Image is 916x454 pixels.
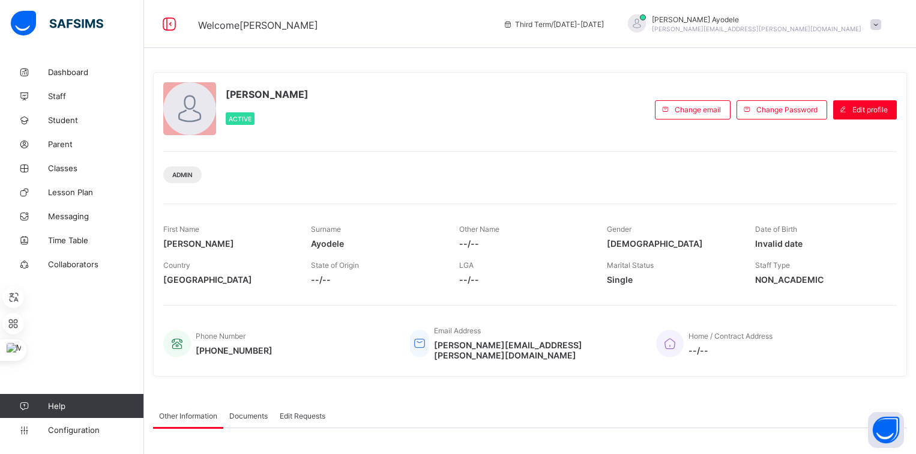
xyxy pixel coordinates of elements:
span: Change email [675,105,721,114]
span: LGA [459,261,474,270]
span: Documents [229,411,268,420]
span: [PERSON_NAME][EMAIL_ADDRESS][PERSON_NAME][DOMAIN_NAME] [434,340,638,360]
span: Time Table [48,235,144,245]
span: Country [163,261,190,270]
span: session/term information [503,20,604,29]
span: Welcome [PERSON_NAME] [198,19,318,31]
span: Help [48,401,143,411]
span: --/-- [311,274,441,285]
span: --/-- [459,274,589,285]
span: Email Address [434,326,481,335]
span: Staff [48,91,144,101]
span: Dashboard [48,67,144,77]
span: [PHONE_NUMBER] [196,345,273,356]
span: First Name [163,225,199,234]
span: Admin [172,171,193,178]
span: Change Password [756,105,818,114]
span: Parent [48,139,144,149]
span: Edit profile [852,105,888,114]
span: Surname [311,225,341,234]
span: Lesson Plan [48,187,144,197]
span: Ayodele [311,238,441,249]
span: [PERSON_NAME] Ayodele [652,15,861,24]
span: [GEOGRAPHIC_DATA] [163,274,293,285]
span: Gender [607,225,631,234]
span: State of Origin [311,261,359,270]
span: Active [229,115,252,123]
img: safsims [11,11,103,36]
span: Invalid date [755,238,885,249]
span: Classes [48,163,144,173]
span: Date of Birth [755,225,797,234]
button: Open asap [868,412,904,448]
span: [PERSON_NAME][EMAIL_ADDRESS][PERSON_NAME][DOMAIN_NAME] [652,25,861,32]
span: Other Name [459,225,499,234]
span: Other Information [159,411,217,420]
span: Marital Status [607,261,654,270]
span: [DEMOGRAPHIC_DATA] [607,238,737,249]
span: [PERSON_NAME] [163,238,293,249]
div: SolomonAyodele [616,14,887,34]
span: Edit Requests [280,411,325,420]
span: Collaborators [48,259,144,269]
span: Phone Number [196,331,246,340]
span: Single [607,274,737,285]
span: --/-- [459,238,589,249]
span: Messaging [48,211,144,221]
span: Staff Type [755,261,790,270]
span: NON_ACADEMIC [755,274,885,285]
span: Home / Contract Address [689,331,773,340]
span: --/-- [689,345,773,356]
span: Configuration [48,425,143,435]
span: [PERSON_NAME] [226,88,309,100]
span: Student [48,115,144,125]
